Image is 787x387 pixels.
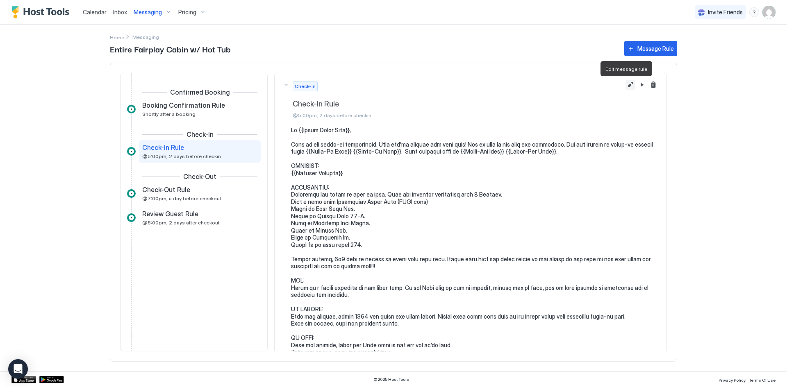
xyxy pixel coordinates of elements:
[132,34,159,40] span: Breadcrumb
[113,8,127,16] a: Inbox
[626,80,635,90] button: Edit message rule
[605,66,647,72] span: Edit message rule
[749,7,759,17] div: menu
[142,195,221,201] span: @7:00pm, a day before checkout
[113,9,127,16] span: Inbox
[83,8,107,16] a: Calendar
[637,80,647,90] button: Pause Message Rule
[648,80,658,90] button: Delete message rule
[749,378,776,382] span: Terms Of Use
[110,33,124,41] a: Home
[142,210,198,218] span: Review Guest Rule
[83,9,107,16] span: Calendar
[134,9,162,16] span: Messaging
[293,112,658,118] span: @5:00pm, 2 days before checkin
[293,100,658,109] span: Check-In Rule
[637,44,674,53] div: Message Rule
[110,33,124,41] div: Breadcrumb
[11,376,36,383] a: App Store
[39,376,64,383] a: Google Play Store
[142,101,225,109] span: Booking Confirmation Rule
[110,43,616,55] span: Entire Fairplay Cabin w/ Hot Tub
[373,377,409,382] span: © 2025 Host Tools
[749,375,776,384] a: Terms Of Use
[142,186,190,194] span: Check-Out Rule
[624,41,677,56] button: Message Rule
[142,111,196,117] span: Shortly after a booking
[8,359,28,379] div: Open Intercom Messenger
[170,88,230,96] span: Confirmed Booking
[719,378,746,382] span: Privacy Policy
[142,220,220,226] span: @5:00pm, 2 days after checkout
[183,172,216,181] span: Check-Out
[142,153,221,159] span: @5:00pm, 2 days before checkin
[11,6,73,18] a: Host Tools Logo
[719,375,746,384] a: Privacy Policy
[178,9,196,16] span: Pricing
[275,73,666,127] button: Check-InCheck-In Rule@5:00pm, 2 days before checkin
[295,83,316,90] span: Check-In
[708,9,743,16] span: Invite Friends
[187,130,214,138] span: Check-In
[110,34,124,41] span: Home
[762,6,776,19] div: User profile
[142,143,184,152] span: Check-In Rule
